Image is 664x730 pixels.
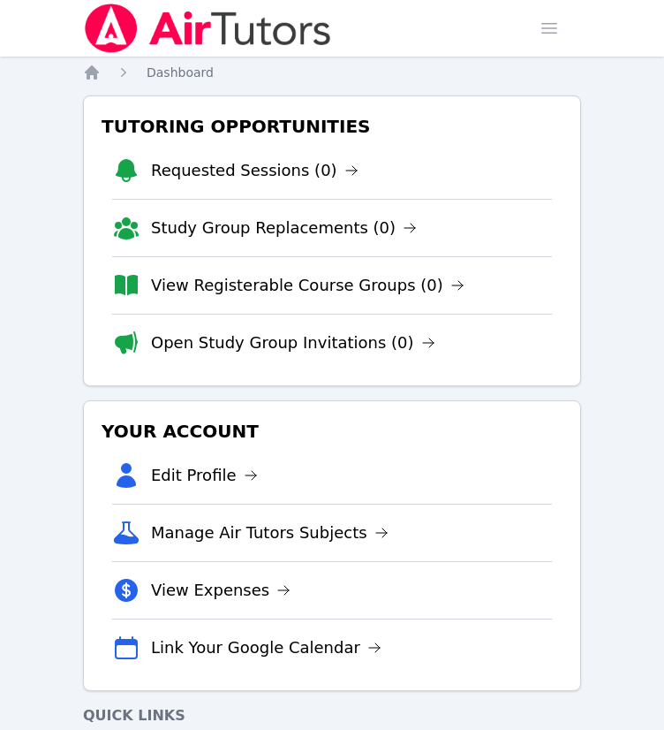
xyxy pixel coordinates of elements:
a: Manage Air Tutors Subjects [151,521,389,545]
span: Dashboard [147,65,214,80]
a: Study Group Replacements (0) [151,216,417,240]
h3: Your Account [98,415,566,447]
img: Air Tutors [83,4,333,53]
h3: Tutoring Opportunities [98,110,566,142]
a: Open Study Group Invitations (0) [151,331,435,355]
a: View Expenses [151,578,290,603]
a: Edit Profile [151,463,258,488]
a: Dashboard [147,64,214,81]
h4: Quick Links [83,705,581,726]
a: View Registerable Course Groups (0) [151,273,464,298]
a: Link Your Google Calendar [151,635,381,660]
nav: Breadcrumb [83,64,581,81]
a: Requested Sessions (0) [151,158,358,183]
